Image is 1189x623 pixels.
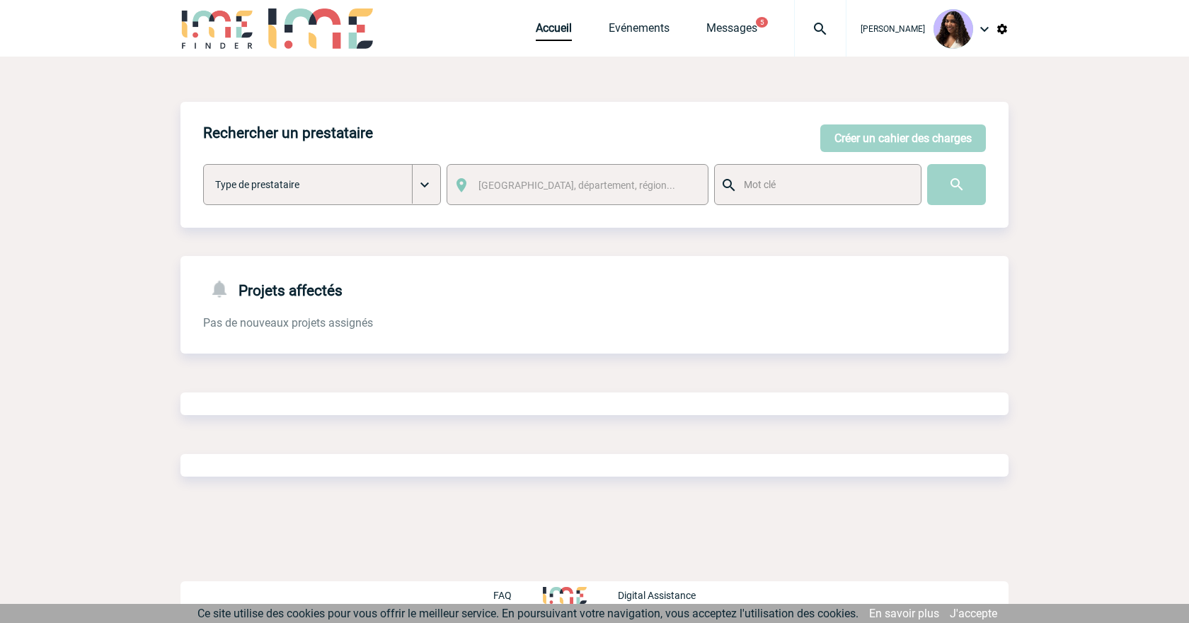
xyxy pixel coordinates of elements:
[609,21,670,41] a: Evénements
[869,607,939,620] a: En savoir plus
[197,607,858,620] span: Ce site utilise des cookies pour vous offrir le meilleur service. En poursuivant votre navigation...
[493,590,512,601] p: FAQ
[536,21,572,41] a: Accueil
[209,279,239,299] img: notifications-24-px-g.png
[203,279,343,299] h4: Projets affectés
[493,588,543,601] a: FAQ
[756,17,768,28] button: 5
[934,9,973,49] img: 131234-0.jpg
[927,164,986,205] input: Submit
[950,607,997,620] a: J'accepte
[861,24,925,34] span: [PERSON_NAME]
[478,180,675,191] span: [GEOGRAPHIC_DATA], département, région...
[543,587,587,604] img: http://www.idealmeetingsevents.fr/
[203,124,373,141] h4: Rechercher un prestataire
[618,590,696,601] p: Digital Assistance
[203,316,373,330] span: Pas de nouveaux projets assignés
[740,175,908,194] input: Mot clé
[180,8,254,49] img: IME-Finder
[706,21,757,41] a: Messages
